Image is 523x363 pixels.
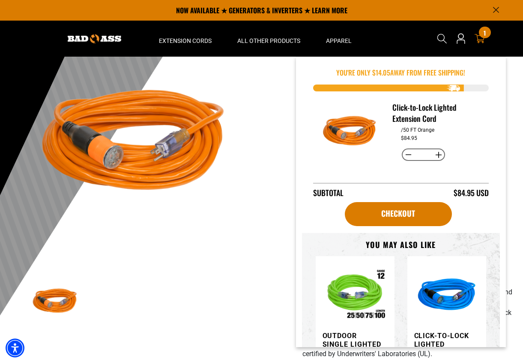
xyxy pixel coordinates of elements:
[454,187,489,199] div: $84.95 USD
[414,263,479,328] img: blue
[30,277,80,327] img: orange
[30,41,236,248] img: orange
[323,263,388,328] img: Outdoor Single Lighted Extension Cord
[237,37,300,45] span: All Other Products
[401,135,417,141] dd: $84.95
[320,102,380,162] img: orange
[68,34,121,43] img: Bad Ass Extension Cords
[296,57,506,347] div: Item added to your cart
[313,67,489,78] p: You're Only $ away from free shipping!
[224,21,313,57] summary: All Other Products
[326,37,352,45] span: Apparel
[401,127,434,133] dd: /50 FT Orange
[415,148,432,162] input: Quantity for Click-to-Lock Lighted Extension Cord
[454,21,468,57] a: Open this option
[159,37,212,45] span: Extension Cords
[313,21,365,57] summary: Apparel
[376,67,390,78] span: 14.05
[146,21,224,57] summary: Extension Cords
[345,202,452,226] a: cart
[484,30,486,36] span: 1
[6,339,24,357] div: Accessibility Menu
[392,102,482,124] h3: Click-to-Lock Lighted Extension Cord
[313,187,344,199] div: Subtotal
[316,240,486,250] h3: You may also like
[435,32,449,45] summary: Search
